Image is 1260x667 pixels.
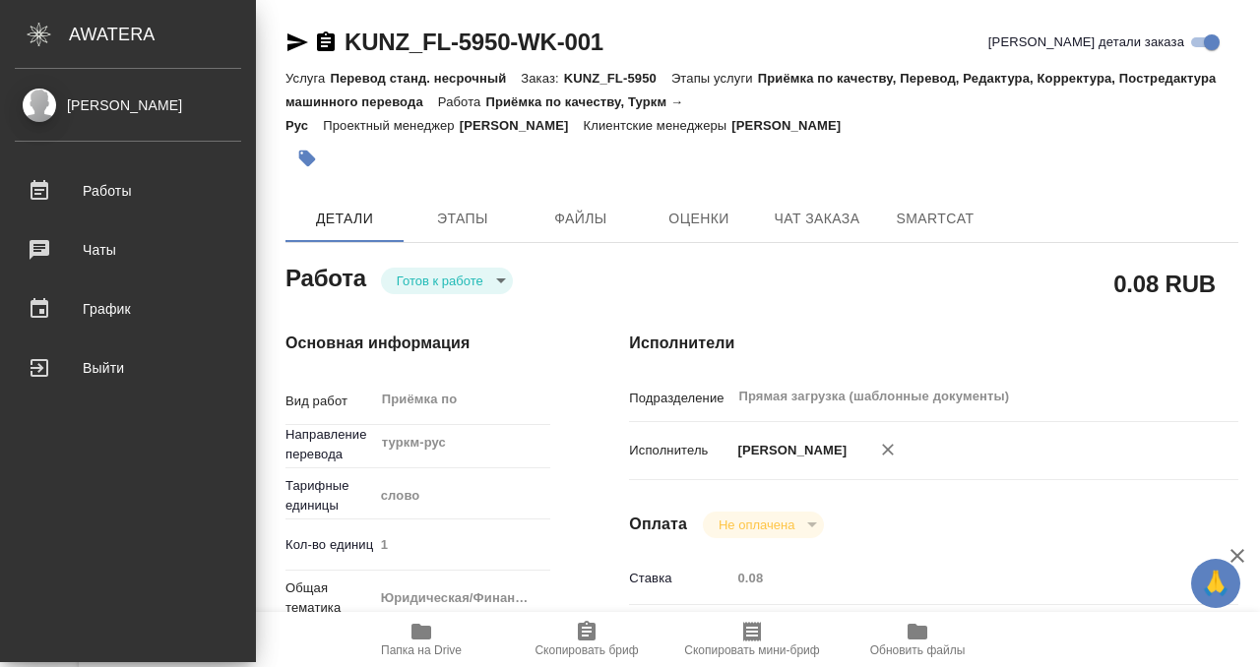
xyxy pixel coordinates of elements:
[5,225,251,274] a: Чаты
[629,332,1238,355] h4: Исполнители
[730,441,847,460] p: [PERSON_NAME]
[504,612,669,667] button: Скопировать бриф
[703,512,824,538] div: Готов к работе
[285,425,374,464] p: Направление перевода
[285,476,374,515] p: Тарифные единицы
[730,564,1187,592] input: Пустое поле
[285,30,309,54] button: Скопировать ссылку для ЯМессенджера
[669,612,835,667] button: Скопировать мини-бриф
[285,535,374,555] p: Кол-во единиц
[5,284,251,333] a: График
[460,118,584,133] p: [PERSON_NAME]
[534,207,628,231] span: Файлы
[285,137,329,180] button: Добавить тэг
[285,94,683,133] p: Приёмка по качеству, Туркм → Рус
[339,612,504,667] button: Папка на Drive
[381,268,513,294] div: Готов к работе
[870,643,966,657] span: Обновить файлы
[345,29,603,55] a: KUNZ_FL-5950-WK-001
[629,569,730,588] p: Ставка
[835,612,1000,667] button: Обновить файлы
[988,32,1184,52] span: [PERSON_NAME] детали заказа
[15,94,241,116] div: [PERSON_NAME]
[535,643,638,657] span: Скопировать бриф
[285,71,330,86] p: Услуга
[888,207,982,231] span: SmartCat
[297,207,392,231] span: Детали
[15,294,241,324] div: График
[381,643,462,657] span: Папка на Drive
[770,207,864,231] span: Чат заказа
[731,118,855,133] p: [PERSON_NAME]
[15,353,241,383] div: Выйти
[15,176,241,206] div: Работы
[285,578,374,618] p: Общая тематика
[374,530,551,559] input: Пустое поле
[285,392,374,411] p: Вид работ
[285,259,366,294] h2: Работа
[69,15,256,54] div: AWATERA
[15,235,241,265] div: Чаты
[374,479,552,513] div: слово
[713,516,800,533] button: Не оплачена
[584,118,732,133] p: Клиентские менеджеры
[1191,559,1240,608] button: 🙏
[629,389,730,408] p: Подразделение
[374,581,552,615] div: Юридическая/Финансовая
[564,71,671,86] p: KUNZ_FL-5950
[314,30,338,54] button: Скопировать ссылку
[1199,563,1232,604] span: 🙏
[323,118,459,133] p: Проектный менеджер
[415,207,510,231] span: Этапы
[652,207,746,231] span: Оценки
[684,643,819,657] span: Скопировать мини-бриф
[285,332,550,355] h4: Основная информация
[391,273,489,289] button: Готов к работе
[629,441,730,460] p: Исполнитель
[330,71,521,86] p: Перевод станд. несрочный
[5,343,251,393] a: Выйти
[5,166,251,215] a: Работы
[671,71,758,86] p: Этапы услуги
[521,71,563,86] p: Заказ:
[866,428,910,471] button: Удалить исполнителя
[1113,267,1216,300] h2: 0.08 RUB
[438,94,486,109] p: Работа
[629,513,687,536] h4: Оплата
